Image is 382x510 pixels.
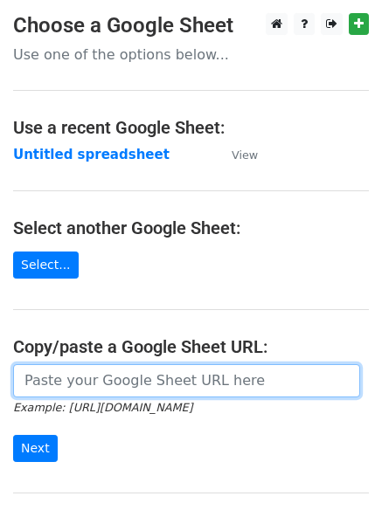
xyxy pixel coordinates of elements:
[13,401,192,414] small: Example: [URL][DOMAIN_NAME]
[13,435,58,462] input: Next
[232,148,258,162] small: View
[13,147,170,162] a: Untitled spreadsheet
[13,252,79,279] a: Select...
[13,336,369,357] h4: Copy/paste a Google Sheet URL:
[13,117,369,138] h4: Use a recent Google Sheet:
[13,364,360,397] input: Paste your Google Sheet URL here
[13,217,369,238] h4: Select another Google Sheet:
[295,426,382,510] iframe: Chat Widget
[13,45,369,64] p: Use one of the options below...
[13,13,369,38] h3: Choose a Google Sheet
[214,147,258,162] a: View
